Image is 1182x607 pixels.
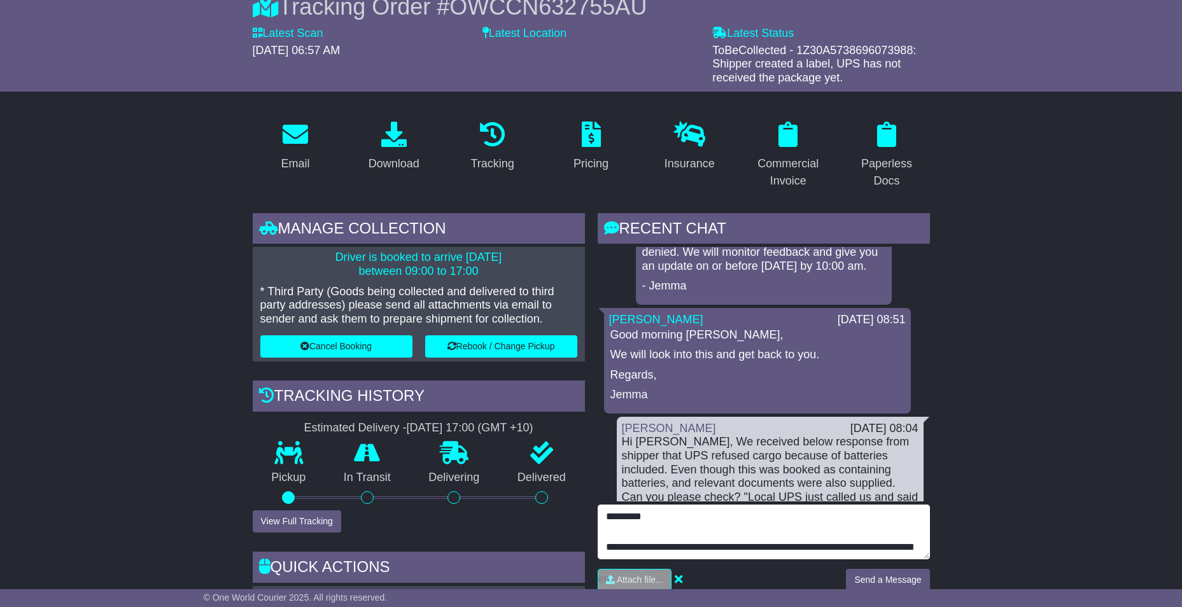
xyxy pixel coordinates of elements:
[642,279,885,293] p: - Jemma
[844,117,930,194] a: Paperless Docs
[610,388,904,402] p: Jemma
[425,335,577,358] button: Rebook / Change Pickup
[852,155,922,190] div: Paperless Docs
[281,155,309,172] div: Email
[253,471,325,485] p: Pickup
[838,313,906,327] div: [DATE] 08:51
[712,27,794,41] label: Latest Status
[573,155,609,172] div: Pricing
[598,213,930,248] div: RECENT CHAT
[260,285,577,326] p: * Third Party (Goods being collected and delivered to third party addresses) please send all atta...
[407,421,533,435] div: [DATE] 17:00 (GMT +10)
[610,348,904,362] p: We will look into this and get back to you.
[846,569,929,591] button: Send a Message
[498,471,585,485] p: Delivered
[754,155,823,190] div: Commercial Invoice
[470,155,514,172] div: Tracking
[369,155,419,172] div: Download
[260,335,412,358] button: Cancel Booking
[462,117,522,177] a: Tracking
[325,471,410,485] p: In Transit
[622,422,716,435] a: [PERSON_NAME]
[253,380,585,415] div: Tracking history
[656,117,723,177] a: Insurance
[610,368,904,382] p: Regards,
[609,313,703,326] a: [PERSON_NAME]
[622,435,918,531] div: Hi [PERSON_NAME], We received below response from shipper that UPS refused cargo because of batte...
[272,117,318,177] a: Email
[360,117,428,177] a: Download
[610,328,904,342] p: Good morning [PERSON_NAME],
[712,44,916,84] span: ToBeCollected - 1Z30A5738696073988: Shipper created a label, UPS has not received the package yet.
[253,44,341,57] span: [DATE] 06:57 AM
[565,117,617,177] a: Pricing
[260,251,577,278] p: Driver is booked to arrive [DATE] between 09:00 to 17:00
[253,27,323,41] label: Latest Scan
[253,213,585,248] div: Manage collection
[253,421,585,435] div: Estimated Delivery -
[253,552,585,586] div: Quick Actions
[665,155,715,172] div: Insurance
[410,471,499,485] p: Delivering
[745,117,831,194] a: Commercial Invoice
[482,27,566,41] label: Latest Location
[253,510,341,533] button: View Full Tracking
[204,592,388,603] span: © One World Courier 2025. All rights reserved.
[850,422,918,436] div: [DATE] 08:04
